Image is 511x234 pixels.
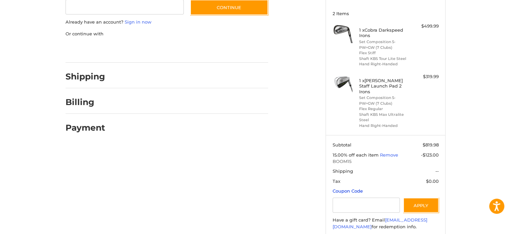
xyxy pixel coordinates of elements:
h2: Payment [66,123,105,133]
span: -$123.00 [421,152,439,158]
div: Have a gift card? Email for redemption info. [333,217,439,230]
li: Hand Right-Handed [359,123,411,129]
h4: 1 x Cobra Darkspeed Irons [359,27,411,38]
li: Flex Regular [359,106,411,112]
span: -- [435,168,439,174]
input: Gift Certificate or Coupon Code [333,198,400,213]
a: Remove [380,152,398,158]
iframe: PayPal-paypal [63,44,114,56]
span: $819.98 [423,142,439,147]
button: Apply [403,198,439,213]
a: [EMAIL_ADDRESS][DOMAIN_NAME] [333,217,427,229]
iframe: PayPal-paylater [120,44,171,56]
div: $319.99 [412,73,439,80]
div: $499.99 [412,23,439,30]
h4: 1 x [PERSON_NAME] Staff Launch Pad 2 Irons [359,78,411,94]
a: Sign in now [125,19,152,25]
span: Shipping [333,168,353,174]
li: Shaft KBS Max Ultralite Steel [359,112,411,123]
a: Coupon Code [333,188,363,194]
li: Hand Right-Handed [359,61,411,67]
p: Already have an account? [66,19,268,26]
span: Tax [333,178,340,184]
h3: 2 Items [333,11,439,16]
h2: Shipping [66,71,105,82]
li: Flex Stiff [359,50,411,56]
iframe: PayPal-venmo [177,44,228,56]
li: Set Composition 5-PW+GW (7 Clubs) [359,95,411,106]
span: $0.00 [426,178,439,184]
span: Subtotal [333,142,351,147]
span: 15.00% off each item [333,152,380,158]
h2: Billing [66,97,105,107]
iframe: Google Customer Reviews [456,216,511,234]
li: Set Composition 5-PW+GW (7 Clubs) [359,39,411,50]
p: Or continue with [66,31,268,37]
li: Shaft KBS Tour Lite Steel [359,56,411,62]
span: BOOM15 [333,158,439,165]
